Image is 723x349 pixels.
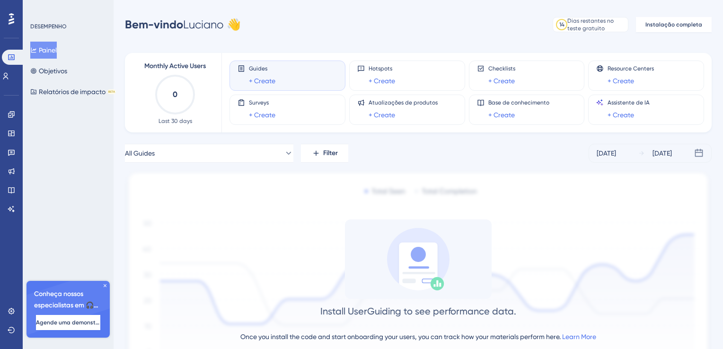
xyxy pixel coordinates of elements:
[125,17,183,31] span: Bem-vindo
[39,65,67,77] font: Objetivos
[36,319,100,326] span: Agende uma demonstração
[562,333,596,340] a: Learn More
[249,99,275,106] span: Surveys
[125,17,241,32] div: Luciano 👋
[39,44,57,56] font: Painel
[249,109,275,121] a: + Create
[323,148,338,159] span: Filter
[159,117,192,125] span: Last 30 days
[369,75,395,87] a: + Create
[597,148,616,159] div: [DATE]
[488,109,515,121] a: + Create
[249,75,275,87] a: + Create
[249,65,275,72] span: Guides
[608,109,634,121] a: + Create
[636,17,712,32] button: Instalação completa
[39,86,106,97] font: Relatórios de impacto
[488,75,515,87] a: + Create
[488,99,549,106] span: Base de conhecimento
[173,90,177,99] text: 0
[559,21,564,28] div: 14
[30,62,67,79] button: Objetivos
[30,83,116,100] button: Relatórios de impactoBETA
[125,148,155,159] span: All Guides
[144,61,206,72] span: Monthly Active Users
[107,89,116,94] div: BETA
[608,75,634,87] a: + Create
[608,99,650,106] span: Assistente de IA
[301,144,348,163] button: Filter
[567,17,625,32] div: Dias restantes no teste gratuito
[645,21,702,28] span: Instalação completa
[488,65,515,72] span: Checklists
[652,148,672,159] div: [DATE]
[369,99,438,106] span: Atualizações de produtos
[240,331,596,342] div: Once you install the code and start onboarding your users, you can track how your materials perfo...
[34,288,102,311] span: Conheça nossos especialistas em 🎧 integração
[125,144,293,163] button: All Guides
[36,315,100,330] button: Agende uma demonstração
[30,23,67,30] div: DESEMPENHO
[30,42,57,59] button: Painel
[369,65,395,72] span: Hotspots
[369,109,395,121] a: + Create
[608,65,654,72] span: Resource Centers
[320,305,516,318] div: Install UserGuiding to see performance data.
